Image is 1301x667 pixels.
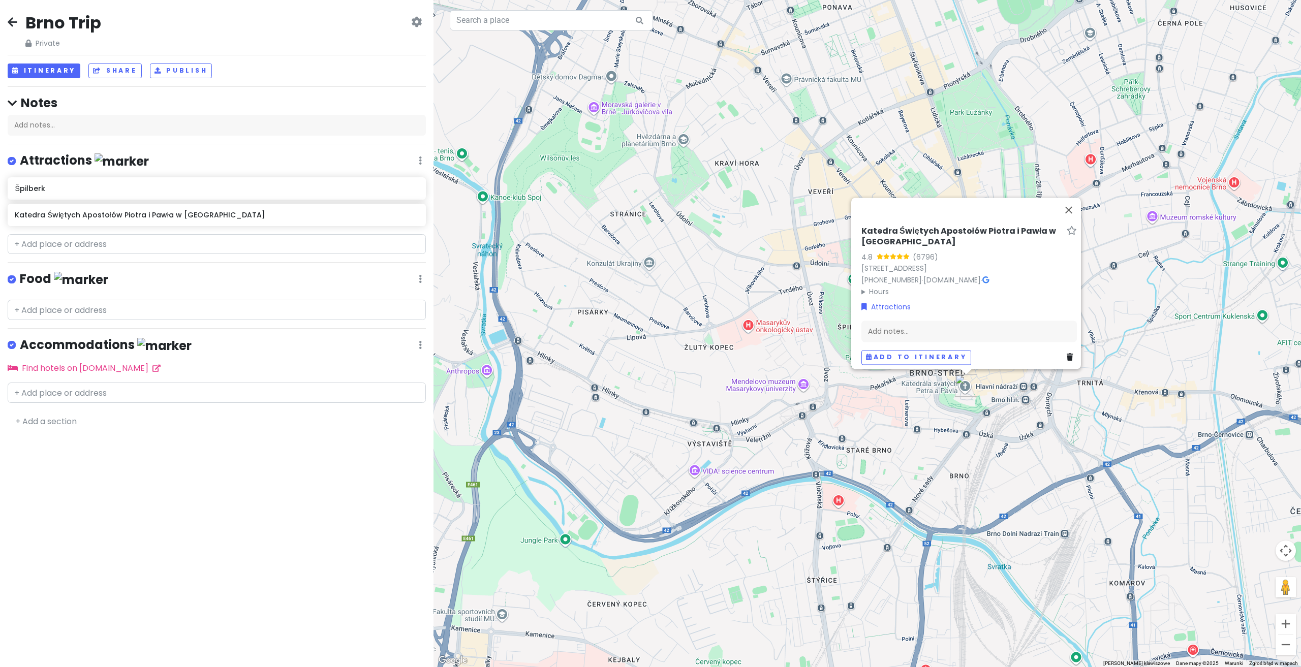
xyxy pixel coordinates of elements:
span: Private [25,38,101,49]
i: Google Maps [982,276,989,283]
button: Powiększ [1276,614,1296,634]
button: Skróty klawiszowe [1103,660,1170,667]
h6: Katedra Świętych Apostołów Piotra i Pawła w [GEOGRAPHIC_DATA] [15,210,419,219]
a: [STREET_ADDRESS] [861,263,927,273]
div: · · [861,226,1077,297]
h4: Attractions [20,152,149,169]
input: + Add place or address [8,300,426,320]
button: Przeciągnij Pegmana na mapę, by otworzyć widok Street View [1276,577,1296,597]
img: marker [137,338,192,354]
button: Sterowanie kamerą na mapie [1276,541,1296,561]
summary: Hours [861,286,1077,297]
h4: Food [20,271,108,288]
input: + Add place or address [8,234,426,255]
a: Pokaż ten obszar w Mapach Google (otwiera się w nowym oknie) [436,654,470,667]
div: Add notes... [8,115,426,136]
a: [DOMAIN_NAME] [923,275,981,285]
button: Zamknij [1057,198,1081,222]
button: Share [88,63,141,78]
button: Publish [150,63,212,78]
img: marker [95,153,149,169]
a: Zgłoś błąd w mapach [1249,660,1298,666]
button: Itinerary [8,63,80,78]
div: Add notes... [861,321,1077,342]
input: + Add place or address [8,383,426,403]
a: Warunki (otwiera się w nowej karcie) [1225,660,1243,666]
img: marker [54,272,108,288]
a: Delete place [1067,352,1077,363]
h4: Accommodations [20,337,192,354]
div: 4.8 [861,251,877,263]
a: + Add a section [15,416,77,427]
button: Pomniejsz [1276,634,1296,655]
div: Katedra Świętych Apostołów Piotra i Pawła w Brnie [955,374,977,397]
h6: Špilberk [15,184,419,193]
img: Google [436,654,470,667]
h2: Brno Trip [25,12,101,34]
h4: Notes [8,95,426,111]
button: Add to itinerary [861,350,971,365]
input: Search a place [450,10,653,30]
span: Dane mapy ©2025 [1176,660,1219,666]
a: [PHONE_NUMBER] [861,275,922,285]
h6: Katedra Świętych Apostołów Piotra i Pawła w [GEOGRAPHIC_DATA] [861,226,1063,247]
a: Attractions [861,301,911,312]
div: (6796) [913,251,938,263]
a: Find hotels on [DOMAIN_NAME] [8,362,161,374]
a: Star place [1067,226,1077,237]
